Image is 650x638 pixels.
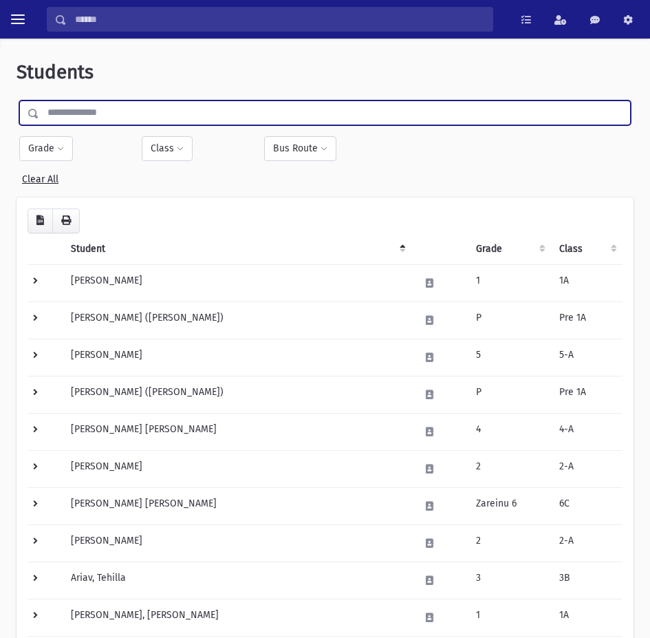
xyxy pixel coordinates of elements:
td: Pre 1A [551,376,622,413]
td: Zareinu 6 [468,487,552,524]
td: [PERSON_NAME] [63,450,411,487]
td: 1 [468,599,552,636]
input: Search [67,7,492,32]
td: P [468,376,552,413]
td: [PERSON_NAME] ([PERSON_NAME]) [63,376,411,413]
td: 5 [468,339,552,376]
button: Print [52,209,80,233]
td: 4 [468,413,552,450]
button: Bus Route [264,136,336,161]
th: Student: activate to sort column descending [63,233,411,265]
td: 4-A [551,413,622,450]
td: [PERSON_NAME], [PERSON_NAME] [63,599,411,636]
td: 2-A [551,450,622,487]
td: 3 [468,562,552,599]
td: [PERSON_NAME] [PERSON_NAME] [63,413,411,450]
td: 5-A [551,339,622,376]
span: Students [17,61,94,83]
th: Grade: activate to sort column ascending [468,233,552,265]
a: Clear All [22,168,58,185]
td: [PERSON_NAME] ([PERSON_NAME]) [63,301,411,339]
td: 3B [551,562,622,599]
td: Pre 1A [551,301,622,339]
td: Ariav, Tehilla [63,562,411,599]
td: [PERSON_NAME] [63,264,411,301]
button: toggle menu [6,7,30,32]
td: 1A [551,264,622,301]
td: 1A [551,599,622,636]
td: 6C [551,487,622,524]
button: Grade [19,136,73,161]
td: P [468,301,552,339]
td: 2 [468,524,552,562]
td: [PERSON_NAME] [63,339,411,376]
td: [PERSON_NAME] [PERSON_NAME] [63,487,411,524]
td: [PERSON_NAME] [63,524,411,562]
td: 2 [468,450,552,487]
td: 1 [468,264,552,301]
button: Class [142,136,193,161]
th: Class: activate to sort column ascending [551,233,622,265]
td: 2-A [551,524,622,562]
button: CSV [28,209,53,233]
